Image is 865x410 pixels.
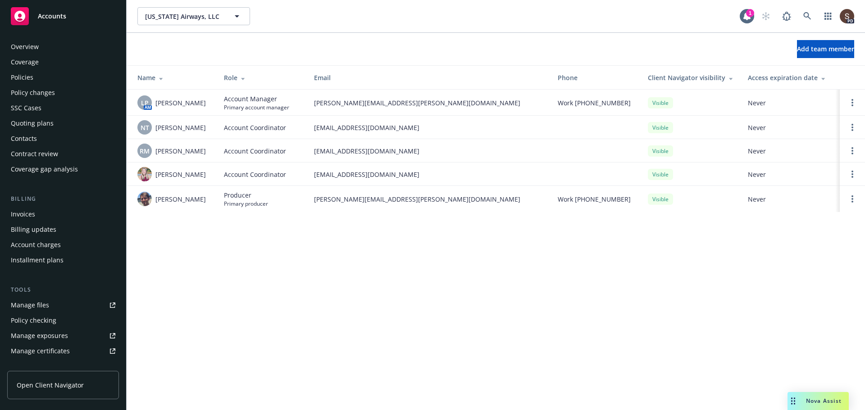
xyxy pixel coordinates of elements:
[224,123,286,132] span: Account Coordinator
[7,40,119,54] a: Overview
[314,194,543,204] span: [PERSON_NAME][EMAIL_ADDRESS][PERSON_NAME][DOMAIN_NAME]
[140,146,150,156] span: RM
[748,170,833,179] span: Never
[847,145,858,156] a: Open options
[141,98,149,108] span: LP
[137,73,209,82] div: Name
[7,86,119,100] a: Policy changes
[7,344,119,358] a: Manage certificates
[7,70,119,85] a: Policies
[11,147,58,161] div: Contract review
[847,122,858,133] a: Open options
[648,122,673,133] div: Visible
[847,97,858,108] a: Open options
[648,145,673,157] div: Visible
[137,167,152,181] img: photo
[748,123,833,132] span: Never
[7,207,119,221] a: Invoices
[11,55,39,69] div: Coverage
[558,194,631,204] span: Work [PHONE_NUMBER]
[748,146,833,156] span: Never
[11,101,41,115] div: SSC Cases
[7,101,119,115] a: SSC Cases
[788,392,799,410] div: Drag to move
[11,86,55,100] div: Policy changes
[11,238,61,252] div: Account charges
[7,313,119,328] a: Policy checking
[224,94,289,104] span: Account Manager
[778,7,796,25] a: Report a Bug
[7,55,119,69] a: Coverage
[224,73,300,82] div: Role
[314,146,543,156] span: [EMAIL_ADDRESS][DOMAIN_NAME]
[648,73,733,82] div: Client Navigator visibility
[11,359,56,374] div: Manage claims
[11,40,39,54] div: Overview
[11,222,56,237] div: Billing updates
[38,13,66,20] span: Accounts
[748,194,833,204] span: Never
[11,131,37,146] div: Contacts
[558,73,633,82] div: Phone
[155,146,206,156] span: [PERSON_NAME]
[314,170,543,179] span: [EMAIL_ADDRESS][DOMAIN_NAME]
[648,97,673,108] div: Visible
[788,392,849,410] button: Nova Assist
[155,123,206,132] span: [PERSON_NAME]
[7,162,119,176] a: Coverage gap analysis
[141,123,149,132] span: NT
[314,123,543,132] span: [EMAIL_ADDRESS][DOMAIN_NAME]
[224,200,268,207] span: Primary producer
[819,7,837,25] a: Switch app
[7,238,119,252] a: Account charges
[7,329,119,343] a: Manage exposures
[11,116,54,131] div: Quoting plans
[7,285,119,294] div: Tools
[224,146,286,156] span: Account Coordinator
[7,131,119,146] a: Contacts
[224,104,289,111] span: Primary account manager
[17,380,84,390] span: Open Client Navigator
[11,313,56,328] div: Policy checking
[11,344,70,358] div: Manage certificates
[11,207,35,221] div: Invoices
[314,98,543,108] span: [PERSON_NAME][EMAIL_ADDRESS][PERSON_NAME][DOMAIN_NAME]
[7,359,119,374] a: Manage claims
[648,169,673,180] div: Visible
[155,98,206,108] span: [PERSON_NAME]
[558,98,631,108] span: Work [PHONE_NUMBER]
[797,40,854,58] button: Add team member
[314,73,543,82] div: Email
[7,116,119,131] a: Quoting plans
[7,298,119,312] a: Manage files
[224,190,268,200] span: Producer
[224,170,286,179] span: Account Coordinator
[145,12,223,21] span: [US_STATE] Airways, LLC
[757,7,775,25] a: Start snowing
[155,194,206,204] span: [PERSON_NAME]
[7,222,119,237] a: Billing updates
[11,298,49,312] div: Manage files
[748,98,833,108] span: Never
[746,9,754,17] div: 1
[11,253,64,267] div: Installment plans
[748,73,833,82] div: Access expiration date
[847,169,858,180] a: Open options
[7,194,119,203] div: Billing
[797,45,854,53] span: Add team member
[7,253,119,267] a: Installment plans
[11,70,33,85] div: Policies
[7,147,119,161] a: Contract review
[11,329,68,343] div: Manage exposures
[840,9,854,23] img: photo
[798,7,816,25] a: Search
[11,162,78,176] div: Coverage gap analysis
[137,7,250,25] button: [US_STATE] Airways, LLC
[7,4,119,29] a: Accounts
[847,194,858,204] a: Open options
[648,194,673,205] div: Visible
[155,170,206,179] span: [PERSON_NAME]
[806,397,842,405] span: Nova Assist
[137,192,152,206] img: photo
